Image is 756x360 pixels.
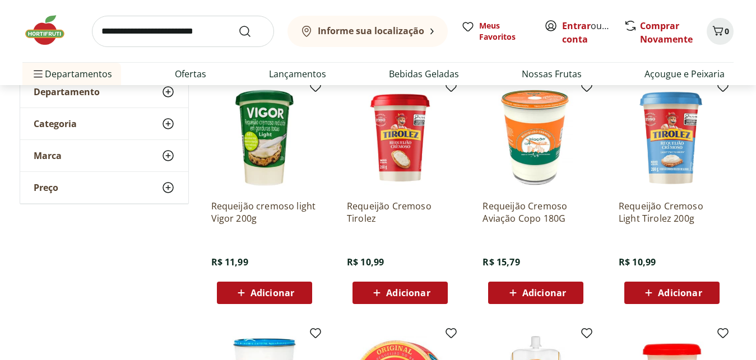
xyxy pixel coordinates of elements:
a: Nossas Frutas [522,67,582,81]
span: R$ 11,99 [211,256,248,268]
a: Requeijão Cremoso Aviação Copo 180G [483,200,589,225]
span: Meus Favoritos [479,20,531,43]
img: Requeijão Cremoso Tirolez [347,85,453,191]
a: Comprar Novamente [640,20,693,45]
span: Adicionar [658,288,702,297]
button: Adicionar [353,282,448,304]
span: Departamento [34,86,100,97]
button: Categoria [20,108,188,139]
img: Hortifruti [22,13,78,47]
a: Meus Favoritos [461,20,531,43]
a: Requeijão Cremoso Tirolez [347,200,453,225]
a: Lançamentos [269,67,326,81]
span: Adicionar [522,288,566,297]
span: R$ 10,99 [347,256,384,268]
button: Informe sua localização [287,16,448,47]
span: Adicionar [251,288,294,297]
button: Menu [31,60,45,87]
button: Departamento [20,76,188,107]
span: ou [562,19,612,46]
button: Marca [20,140,188,171]
span: Departamentos [31,60,112,87]
span: R$ 15,79 [483,256,520,268]
a: Ofertas [175,67,206,81]
button: Adicionar [624,282,720,304]
span: Marca [34,150,62,161]
a: Bebidas Geladas [389,67,459,81]
span: Adicionar [386,288,430,297]
a: Açougue e Peixaria [644,67,725,81]
span: Categoria [34,118,77,129]
a: Requeijão cremoso light Vigor 200g [211,200,318,225]
a: Criar conta [562,20,624,45]
a: Requeijão Cremoso Light Tirolez 200g [619,200,725,225]
input: search [92,16,274,47]
span: R$ 10,99 [619,256,656,268]
a: Entrar [562,20,591,32]
button: Preço [20,172,188,203]
button: Adicionar [488,282,583,304]
b: Informe sua localização [318,25,424,37]
span: Preço [34,182,58,193]
button: Submit Search [238,25,265,38]
button: Carrinho [707,18,734,45]
button: Adicionar [217,282,312,304]
span: 0 [725,26,729,36]
img: Requeijão Cremoso Aviação Copo 180G [483,85,589,191]
img: Requeijão Cremoso Light Tirolez 200g [619,85,725,191]
img: Requeijão cremoso light Vigor 200g [211,85,318,191]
